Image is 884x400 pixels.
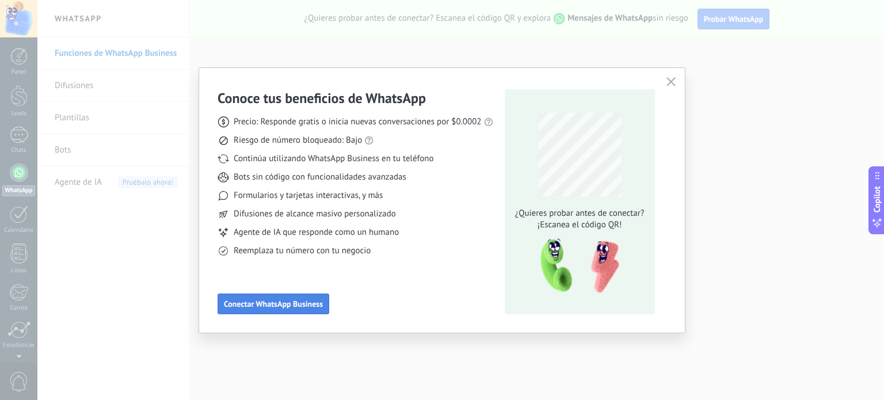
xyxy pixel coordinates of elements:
[224,300,323,308] span: Conectar WhatsApp Business
[234,208,396,220] span: Difusiones de alcance masivo personalizado
[234,172,406,183] span: Bots sin código con funcionalidades avanzadas
[234,116,482,128] span: Precio: Responde gratis o inicia nuevas conversaciones por $0.0002
[234,135,362,146] span: Riesgo de número bloqueado: Bajo
[512,219,647,231] span: ¡Escanea el código QR!
[234,190,383,201] span: Formularios y tarjetas interactivas, y más
[234,153,433,165] span: Continúa utilizando WhatsApp Business en tu teléfono
[234,245,371,257] span: Reemplaza tu número con tu negocio
[218,294,329,314] button: Conectar WhatsApp Business
[512,208,647,219] span: ¿Quieres probar antes de conectar?
[871,186,883,212] span: Copilot
[218,89,426,107] h3: Conoce tus beneficios de WhatsApp
[234,227,399,238] span: Agente de IA que responde como un humano
[531,235,622,297] img: qr-pic-1x.png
